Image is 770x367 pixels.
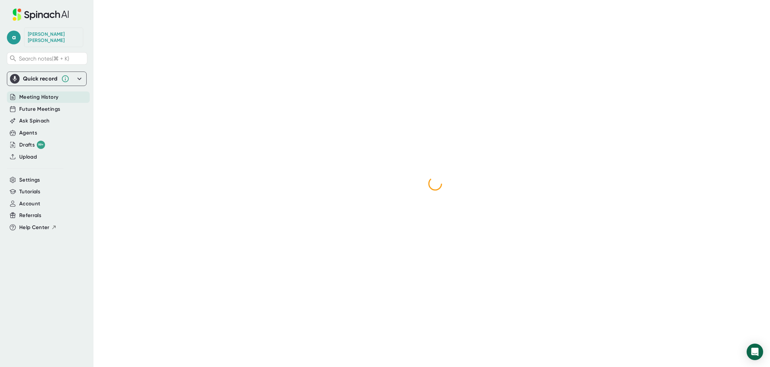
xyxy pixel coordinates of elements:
[19,55,69,62] span: Search notes (⌘ + K)
[37,141,45,149] div: 99+
[19,212,41,219] button: Referrals
[19,129,37,137] button: Agents
[19,200,40,208] button: Account
[19,93,58,101] button: Meeting History
[19,141,45,149] button: Drafts 99+
[19,105,60,113] button: Future Meetings
[19,224,49,231] span: Help Center
[10,72,84,86] div: Quick record
[19,176,40,184] button: Settings
[19,224,57,231] button: Help Center
[7,31,21,44] span: a
[19,188,40,196] button: Tutorials
[23,75,58,82] div: Quick record
[19,117,50,125] button: Ask Spinach
[19,141,45,149] div: Drafts
[28,31,79,43] div: Andréa Albright
[19,153,37,161] button: Upload
[747,344,763,360] div: Open Intercom Messenger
